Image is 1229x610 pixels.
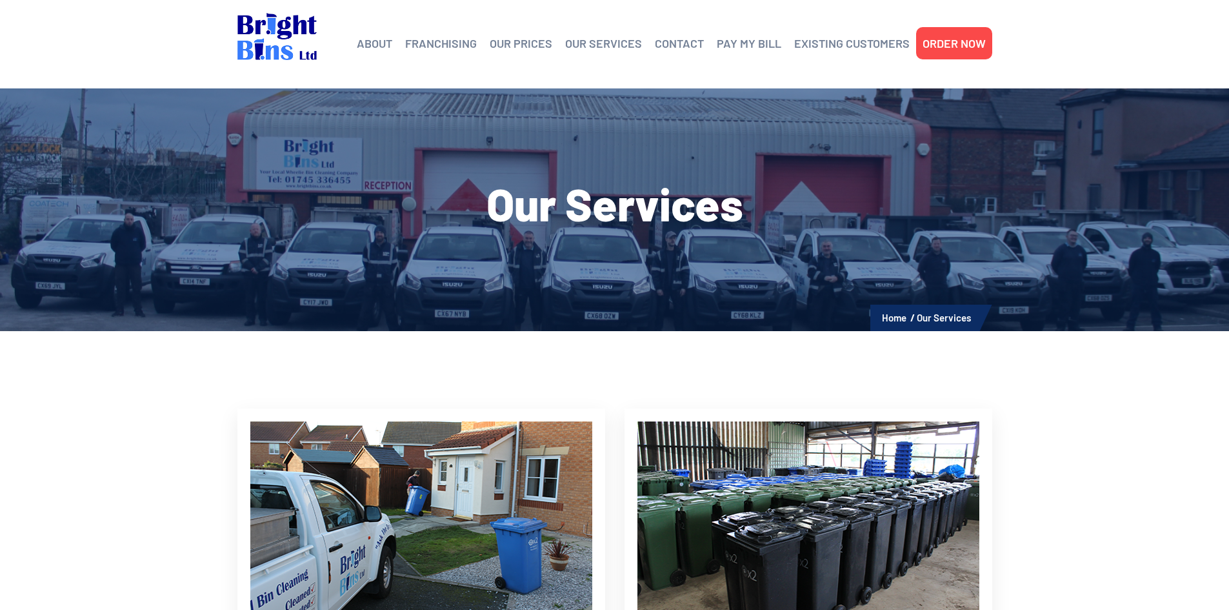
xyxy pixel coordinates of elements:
[357,34,392,53] a: ABOUT
[794,34,910,53] a: EXISTING CUSTOMERS
[717,34,781,53] a: PAY MY BILL
[237,181,992,226] h1: Our Services
[565,34,642,53] a: OUR SERVICES
[405,34,477,53] a: FRANCHISING
[917,309,971,326] li: Our Services
[882,312,906,323] a: Home
[490,34,552,53] a: OUR PRICES
[655,34,704,53] a: CONTACT
[923,34,986,53] a: ORDER NOW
